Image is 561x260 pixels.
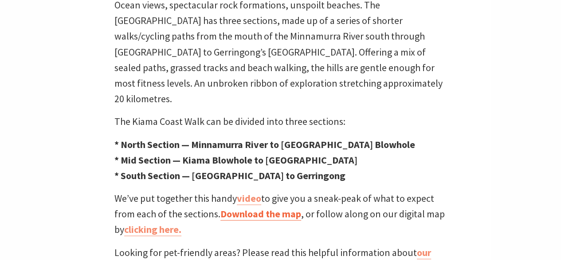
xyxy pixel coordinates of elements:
p: We’ve put together this handy to give you a sneak-peak of what to expect from each of the section... [114,191,447,238]
a: clicking here. [124,223,181,236]
strong: * North Section — Minnamurra River to [GEOGRAPHIC_DATA] Blowhole [114,138,415,151]
a: video [237,192,261,205]
strong: * South Section — [GEOGRAPHIC_DATA] to Gerringong [114,169,345,182]
strong: * Mid Section — Kiama Blowhole to [GEOGRAPHIC_DATA] [114,154,357,166]
a: Download the map [220,208,301,220]
p: The Kiama Coast Walk can be divided into three sections: [114,114,447,129]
